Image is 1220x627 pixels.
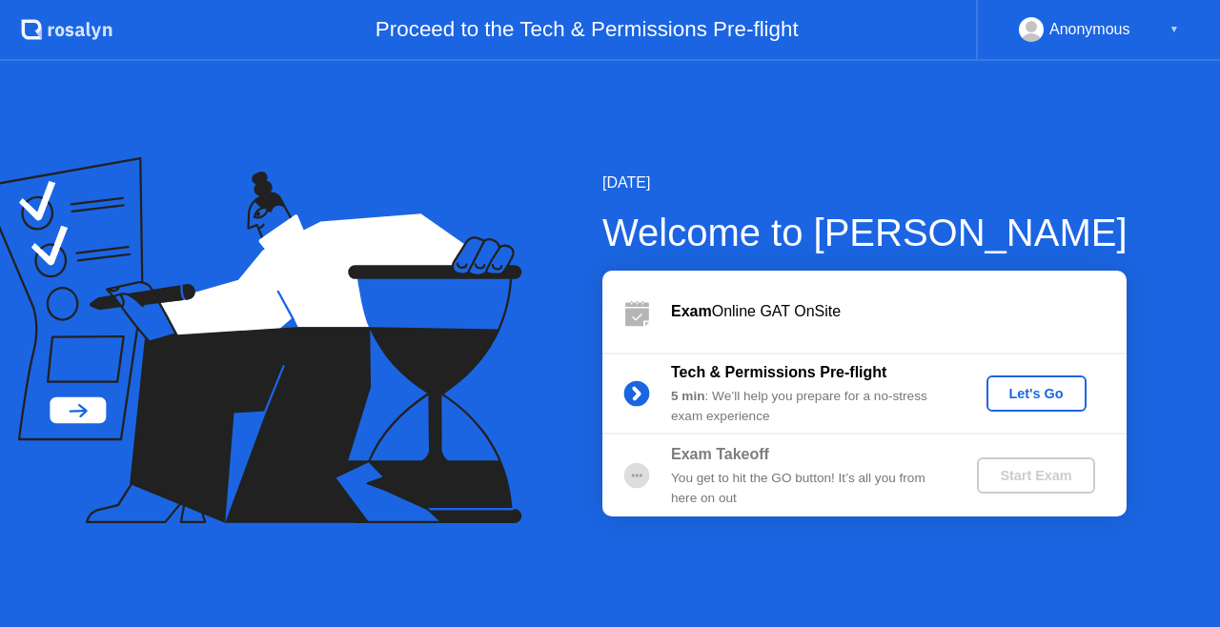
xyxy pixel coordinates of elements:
button: Let's Go [986,375,1087,412]
div: Anonymous [1049,17,1130,42]
b: 5 min [671,389,705,403]
div: [DATE] [602,172,1128,194]
div: Online GAT OnSite [671,300,1127,323]
div: ▼ [1169,17,1179,42]
div: : We’ll help you prepare for a no-stress exam experience [671,387,945,426]
div: Let's Go [994,386,1079,401]
div: Welcome to [PERSON_NAME] [602,204,1128,261]
div: You get to hit the GO button! It’s all you from here on out [671,469,945,508]
b: Exam [671,303,712,319]
div: Start Exam [985,468,1087,483]
b: Exam Takeoff [671,446,769,462]
button: Start Exam [977,457,1094,494]
b: Tech & Permissions Pre-flight [671,364,886,380]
